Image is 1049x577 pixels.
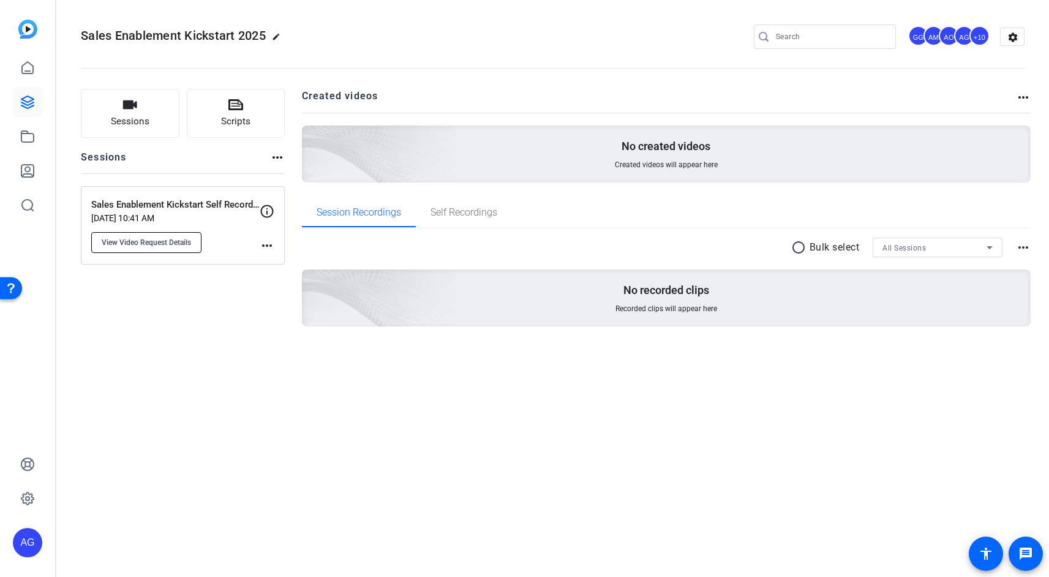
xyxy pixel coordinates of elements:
[908,26,930,47] ngx-avatar: George Grant
[882,244,926,252] span: All Sessions
[776,29,886,44] input: Search
[615,160,718,170] span: Created videos will appear here
[102,238,191,247] span: View Video Request Details
[954,26,974,46] div: AG
[91,198,260,212] p: Sales Enablement Kickstart Self Recording
[91,213,260,223] p: [DATE] 10:41 AM
[18,20,37,39] img: blue-gradient.svg
[302,89,1017,113] h2: Created videos
[81,150,127,173] h2: Sessions
[954,26,976,47] ngx-avatar: Austin Griffin
[1001,28,1025,47] mat-icon: settings
[221,115,250,129] span: Scripts
[939,26,959,46] div: AO
[317,208,401,217] span: Session Recordings
[1016,240,1031,255] mat-icon: more_horiz
[260,238,274,253] mat-icon: more_horiz
[969,26,990,46] div: +10
[979,546,993,561] mat-icon: accessibility
[272,32,287,47] mat-icon: edit
[187,89,285,138] button: Scripts
[1018,546,1033,561] mat-icon: message
[111,115,149,129] span: Sessions
[13,528,42,557] div: AG
[81,28,266,43] span: Sales Enablement Kickstart 2025
[1016,90,1031,105] mat-icon: more_horiz
[81,89,179,138] button: Sessions
[165,148,457,414] img: embarkstudio-empty-session.png
[923,26,945,47] ngx-avatar: Adam Milt
[923,26,944,46] div: AM
[270,150,285,165] mat-icon: more_horiz
[908,26,928,46] div: GG
[91,232,201,253] button: View Video Request Details
[431,208,497,217] span: Self Recordings
[165,4,457,270] img: Creted videos background
[939,26,960,47] ngx-avatar: Amanda Ozment
[623,283,709,298] p: No recorded clips
[622,139,710,154] p: No created videos
[810,240,860,255] p: Bulk select
[791,240,810,255] mat-icon: radio_button_unchecked
[615,304,717,314] span: Recorded clips will appear here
